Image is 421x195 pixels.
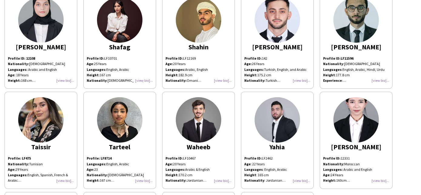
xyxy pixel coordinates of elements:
strong: Height: [87,178,100,183]
b: Languages: [165,67,185,72]
div: Taissir [8,144,74,150]
b: Profile ID: [323,156,341,160]
div: [PERSON_NAME] [244,44,310,50]
p: 12331 [323,156,389,161]
p: 26 Years Turkish, English, and Arabic 175.2 cm Turkish [244,61,310,83]
div: [PERSON_NAME] [323,44,389,50]
strong: Profile ID: [87,56,104,61]
strong: Height [244,173,256,177]
span: 25 Years [94,61,106,66]
b: Height: [8,78,21,83]
img: thumb-666036be518cb.jpeg [97,97,142,143]
strong: Languages: [8,173,28,177]
strong: Profile: LF475 [8,156,31,160]
div: : [323,78,389,83]
p: Moroccan Arabic and English 24 Years 160cm [323,161,389,183]
p: LF10701 [87,56,153,61]
span: [DEMOGRAPHIC_DATA] [108,78,147,83]
p: : English, Arabic : 165 cm [244,167,310,178]
b: Nationality: [323,162,344,166]
strong: Height: [87,73,100,77]
strong: Nationality: [165,178,187,183]
b: Age [244,162,251,166]
span: Languages: [8,67,28,72]
strong: Profile ID: [165,156,183,160]
strong: Age: [244,61,252,66]
strong: Nationality: [87,173,108,177]
span: : [323,61,344,66]
p: Tunisian [8,161,74,167]
b: Age: [323,173,331,177]
strong: Height: [244,73,257,77]
span: : [323,73,336,77]
p: English, Arabic 23 [DEMOGRAPHIC_DATA] 167 cm [87,161,153,183]
strong: Profile ID: [244,156,262,160]
b: Age [87,61,93,66]
b: Height: [323,178,336,183]
b: Nationality [87,78,107,83]
div: [PERSON_NAME] [323,144,389,150]
strong: Profile: LF8714 [87,156,112,160]
strong: Nationality: [244,78,266,83]
div: Yahia [244,144,310,150]
div: Shahin [165,44,232,50]
div: Waheeb [165,144,232,150]
b: Profile ID: [165,56,183,61]
div: [PERSON_NAME] [8,44,74,50]
p: 29 Years English, Spanish, French & Arabic 168 cm [8,167,74,183]
strong: Languages [244,167,263,172]
img: thumb-661fd49f139b2.jpeg [255,97,300,143]
b: Nationality [323,61,343,66]
b: Profile ID: 12108 [8,56,35,61]
div: [DEMOGRAPHIC_DATA] [323,61,389,67]
b: Nationality: [8,61,29,66]
p: LF2462 [244,156,310,161]
b: Age: [165,61,173,66]
b: Experience [323,78,342,83]
div: Shafag [87,44,153,50]
strong: Age: [87,167,94,172]
p: LF10467 [165,156,232,161]
div: 177.8 cm [323,72,389,78]
strong: Age: [165,162,173,166]
strong: Height: [165,173,179,177]
strong: Nationality: [8,162,29,166]
b: LF11596 [323,56,353,61]
b: Height [323,73,335,77]
div: Tarteel [87,144,153,150]
b: Age: [8,167,15,172]
span: : 22 Years [251,162,265,166]
p: : Jordanian [244,178,310,183]
p: 142 [244,56,310,61]
p: English, Arabic 167 cm [87,67,153,78]
b: Languages [323,67,342,72]
span: Age: [8,73,15,77]
strong: Languages: [244,67,264,72]
span: : [323,67,342,72]
p: [DEMOGRAPHIC_DATA] Arabic and English 18 Years 168 cm [8,61,74,83]
img: thumb-657eed9fb6885.jpeg [176,97,221,143]
strong: Languages: [165,167,185,172]
strong: Languages: [87,67,106,72]
b: Height: [165,73,179,77]
span: : [87,61,94,66]
span: : [87,78,108,83]
strong: Languages: [87,162,106,166]
span: Languages: [323,167,343,172]
span: Profile ID: [323,56,341,61]
p: LF12169 20 Years Arabic, English 182.9 cm Omani [165,56,232,83]
b: Nationality [244,178,264,183]
div: English, Arabic, Hindi, Urdu [323,67,389,72]
strong: Profile ID: [244,56,262,61]
img: thumb-9d97e2bb-d1f9-4fd6-8b21-0813900e4165.jpg [333,97,379,143]
b: Nationality: [165,78,187,83]
img: thumb-6672a493a0d2f.jpeg [18,97,64,143]
p: 20 Years Arabic & English 170.2 cm Jordanian [165,161,232,183]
